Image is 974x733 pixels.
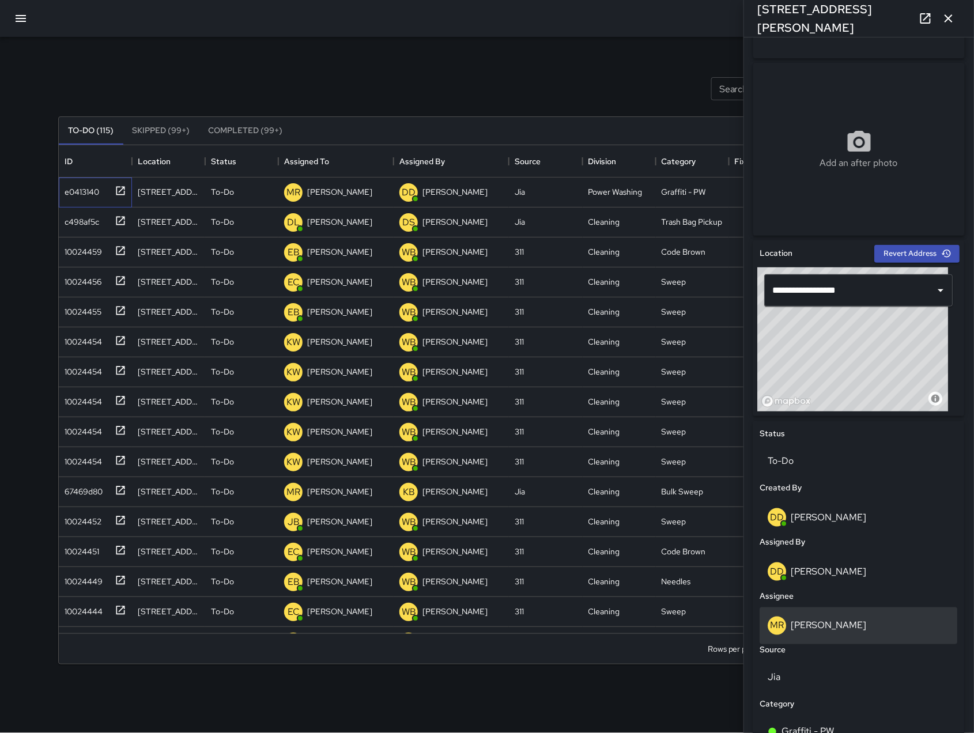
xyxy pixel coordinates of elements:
div: Cleaning [588,456,620,467]
p: [PERSON_NAME] [422,486,488,497]
p: [PERSON_NAME] [307,456,372,467]
div: Location [138,145,171,177]
p: [PERSON_NAME] [307,276,372,288]
p: To-Do [211,366,234,377]
p: DL [287,216,300,229]
p: [PERSON_NAME] [422,246,488,258]
div: 311 [515,306,524,318]
div: Cleaning [588,306,620,318]
p: [PERSON_NAME] [422,606,488,617]
div: Assigned By [399,145,445,177]
div: Cleaning [588,576,620,587]
p: To-Do [211,456,234,467]
p: To-Do [211,426,234,437]
p: [PERSON_NAME] [307,216,372,228]
div: Status [205,145,278,177]
div: 10024444 [60,631,103,647]
p: WB [402,245,416,259]
div: 10024454 [60,421,102,437]
div: Sweep [662,516,686,527]
p: [PERSON_NAME] [422,306,488,318]
div: Code Brown [662,246,706,258]
p: [PERSON_NAME] [422,546,488,557]
div: 10024455 [60,301,101,318]
p: [PERSON_NAME] [307,546,372,557]
div: Cleaning [588,546,620,557]
div: 10024456 [60,271,101,288]
div: 311 [515,426,524,437]
p: To-Do [211,576,234,587]
div: 311 [515,606,524,617]
p: KW [286,365,300,379]
div: 10024451 [60,541,99,557]
p: WB [402,335,416,349]
div: Source [515,145,541,177]
div: ID [59,145,132,177]
div: 1398 Folsom Street [138,606,199,617]
div: 1398 Folsom Street [138,276,199,288]
p: WB [402,275,416,289]
div: Cleaning [588,516,620,527]
p: KW [286,335,300,349]
div: 311 [515,516,524,527]
p: To-Do [211,276,234,288]
p: Rows per page: [708,643,762,655]
p: [PERSON_NAME] [422,366,488,377]
p: WB [402,545,416,559]
p: EC [288,275,300,289]
p: [PERSON_NAME] [422,426,488,437]
div: Cleaning [588,606,620,617]
button: To-Do (115) [59,117,123,145]
p: WB [402,365,416,379]
div: Cleaning [588,216,620,228]
p: To-Do [211,246,234,258]
p: To-Do [211,486,234,497]
div: Needles [662,576,691,587]
div: 10024454 [60,451,102,467]
p: WB [402,455,416,469]
div: c498af5c [60,211,99,228]
p: To-Do [211,186,234,198]
div: 10024444 [60,601,103,617]
div: 33 Norfolk Street [138,576,199,587]
p: [PERSON_NAME] [307,426,372,437]
div: Assigned By [394,145,509,177]
p: KB [403,485,415,499]
div: Code Brown [662,546,706,557]
div: 1535 Folsom Street [138,246,199,258]
div: 191 Russ Street [138,456,199,467]
p: EB [288,305,300,319]
div: 311 [515,276,524,288]
div: 720 Tehama Street [138,546,199,557]
div: e0413140 [60,182,99,198]
div: 311 [515,336,524,347]
button: Completed (99+) [199,117,292,145]
div: Bulk Sweep [662,486,704,497]
div: 311 [515,246,524,258]
div: Sweep [662,426,686,437]
p: [PERSON_NAME] [307,336,372,347]
div: Division [583,145,656,177]
p: MR [286,186,300,199]
div: 1053 Howard Street [138,366,199,377]
p: [PERSON_NAME] [307,186,372,198]
p: DS [402,216,415,229]
div: Sweep [662,336,686,347]
div: 1028 Howard Street [138,186,199,198]
div: 1053 Howard Street [138,396,199,407]
p: To-Do [211,516,234,527]
p: [PERSON_NAME] [422,576,488,587]
p: To-Do [211,216,234,228]
p: [PERSON_NAME] [422,336,488,347]
p: [PERSON_NAME] [422,516,488,527]
p: KW [286,425,300,439]
p: WB [402,575,416,589]
div: Division [588,145,617,177]
p: [PERSON_NAME] [307,246,372,258]
div: Cleaning [588,396,620,407]
p: EC [288,605,300,619]
p: WB [402,425,416,439]
p: To-Do [211,546,234,557]
div: 311 [515,546,524,557]
p: To-Do [211,306,234,318]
